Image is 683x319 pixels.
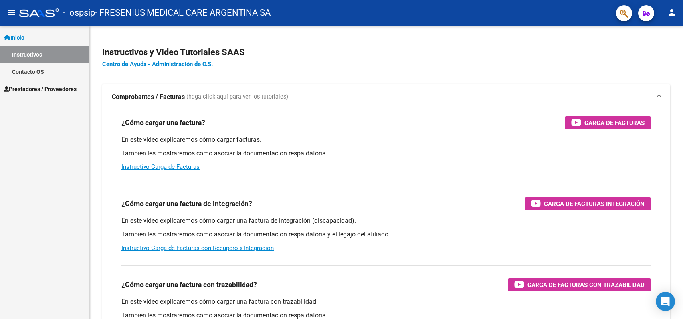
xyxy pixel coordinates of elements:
p: En este video explicaremos cómo cargar facturas. [121,135,651,144]
a: Instructivo Carga de Facturas [121,163,200,170]
button: Carga de Facturas [565,116,651,129]
p: En este video explicaremos cómo cargar una factura con trazabilidad. [121,297,651,306]
span: Prestadores / Proveedores [4,85,77,93]
button: Carga de Facturas Integración [525,197,651,210]
h3: ¿Cómo cargar una factura? [121,117,205,128]
span: - ospsip [63,4,95,22]
span: Carga de Facturas con Trazabilidad [527,280,645,290]
span: Carga de Facturas Integración [544,199,645,209]
p: También les mostraremos cómo asociar la documentación respaldatoria. [121,149,651,158]
span: Carga de Facturas [584,118,645,128]
div: Open Intercom Messenger [656,292,675,311]
button: Carga de Facturas con Trazabilidad [508,278,651,291]
a: Instructivo Carga de Facturas con Recupero x Integración [121,244,274,252]
span: Inicio [4,33,24,42]
mat-expansion-panel-header: Comprobantes / Facturas (haga click aquí para ver los tutoriales) [102,84,670,110]
h2: Instructivos y Video Tutoriales SAAS [102,45,670,60]
p: En este video explicaremos cómo cargar una factura de integración (discapacidad). [121,216,651,225]
h3: ¿Cómo cargar una factura con trazabilidad? [121,279,257,290]
mat-icon: menu [6,8,16,17]
strong: Comprobantes / Facturas [112,93,185,101]
span: - FRESENIUS MEDICAL CARE ARGENTINA SA [95,4,271,22]
p: También les mostraremos cómo asociar la documentación respaldatoria y el legajo del afiliado. [121,230,651,239]
mat-icon: person [667,8,677,17]
h3: ¿Cómo cargar una factura de integración? [121,198,252,209]
span: (haga click aquí para ver los tutoriales) [186,93,288,101]
a: Centro de Ayuda - Administración de O.S. [102,61,213,68]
